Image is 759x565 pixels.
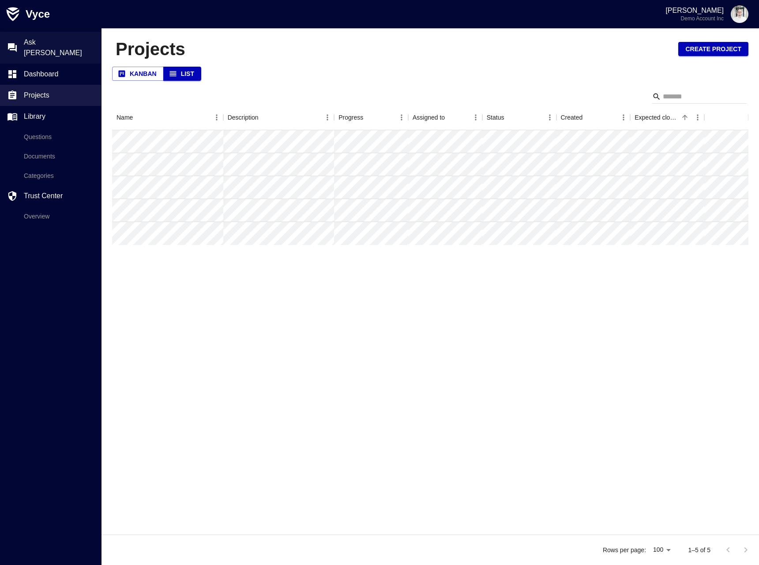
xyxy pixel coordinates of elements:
span: Dashboard [24,69,94,79]
a: Vyce [2,3,50,25]
div: Name [116,105,133,130]
p: [PERSON_NAME] [665,7,724,15]
button: Menu [210,111,223,124]
div: Expected close date [630,105,704,130]
button: Sort [582,111,595,124]
button: Menu [469,111,482,124]
div: Status [487,105,504,130]
div: Description [228,105,259,130]
div: Assigned to [413,105,445,130]
div: Assigned to [408,105,482,130]
button: Sort [504,111,516,124]
div: 100 [650,543,674,556]
button: List [163,67,201,81]
button: Menu [395,111,408,124]
button: Sort [445,111,457,124]
p: Overview [24,212,94,221]
div: Progress [338,105,363,130]
h1: Projects [116,39,678,60]
img: Gravatar [731,5,748,23]
button: Menu [691,111,704,124]
div: Expected close date [635,105,679,130]
button: Kanban [112,67,164,81]
p: Categories [24,171,94,180]
div: Status [482,105,556,130]
button: Sort [679,111,691,124]
div: Progress [334,105,408,130]
button: Menu [321,111,334,124]
div: Name [112,105,223,130]
p: 1–5 of 5 [688,546,710,554]
button: Create project [678,42,748,56]
p: Documents [24,152,94,161]
span: Library [24,111,94,122]
span: Trust Center [24,191,94,201]
button: Menu [617,111,630,124]
button: Sort [133,111,145,124]
span: Projects [24,90,94,101]
span: Ask [PERSON_NAME] [24,37,94,58]
p: Questions [24,132,94,141]
div: Created [556,105,631,130]
button: Sort [363,111,376,124]
button: Menu [543,111,556,124]
div: Description [223,105,334,130]
p: Rows per page: [603,546,646,554]
span: Demo Account Inc [681,15,724,22]
button: Sort [259,111,271,124]
div: Vyce [26,8,50,20]
div: Created [561,105,583,130]
button: account of current user [665,5,748,23]
div: Search [652,90,747,105]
